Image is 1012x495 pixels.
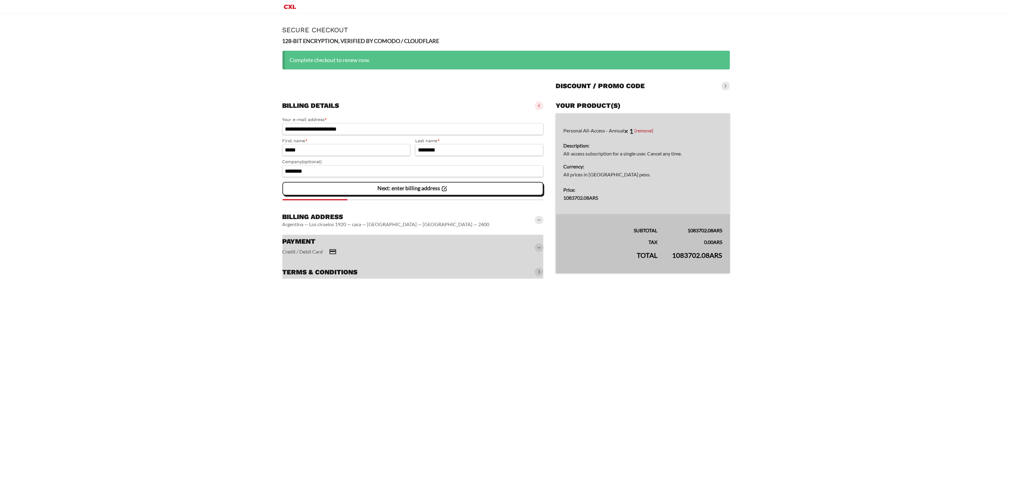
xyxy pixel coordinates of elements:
[282,221,490,227] vaadin-horizontal-layout: Argentina — Los ciruelos 1920 — casa — [GEOGRAPHIC_DATA] — [GEOGRAPHIC_DATA] — 2400
[556,82,645,90] h3: Discount / promo code
[282,137,411,144] label: First name
[282,51,730,69] div: Complete checkout to renew now.
[282,182,544,195] vaadin-button: Next: enter billing address
[282,158,544,165] label: Company
[415,137,543,144] label: Last name
[302,159,322,164] span: (optional)
[282,116,544,123] label: Your e-mail address
[282,26,730,34] h1: Secure Checkout
[282,213,490,221] h3: Billing address
[282,101,339,110] h3: Billing details
[282,37,439,44] strong: 128-BIT ENCRYPTION, VERIFIED BY COMODO / CLOUDFLARE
